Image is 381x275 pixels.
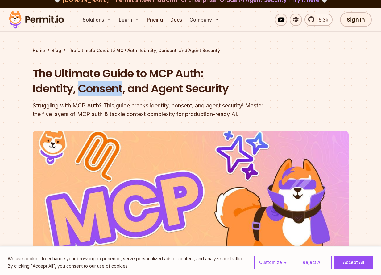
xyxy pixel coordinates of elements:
a: Home [33,47,45,54]
span: 5.3k [315,16,328,23]
p: We use cookies to enhance your browsing experience, serve personalized ads or content, and analyz... [8,255,243,262]
button: Accept All [334,256,373,269]
div: / / [33,47,349,54]
a: Sign In [340,12,372,27]
a: Docs [168,14,184,26]
div: Struggling with MCP Auth? This guide cracks identity, consent, and agent security! Master the fiv... [33,101,270,119]
h1: The Ultimate Guide to MCP Auth: Identity, Consent, and Agent Security [33,66,270,96]
img: Permit logo [6,9,67,30]
p: By clicking "Accept All", you consent to our use of cookies. [8,262,243,270]
button: Learn [116,14,142,26]
a: Pricing [144,14,165,26]
button: Company [187,14,222,26]
button: Reject All [294,256,332,269]
a: Blog [52,47,61,54]
button: Customize [254,256,291,269]
button: Solutions [80,14,114,26]
a: 5.3k [304,14,333,26]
